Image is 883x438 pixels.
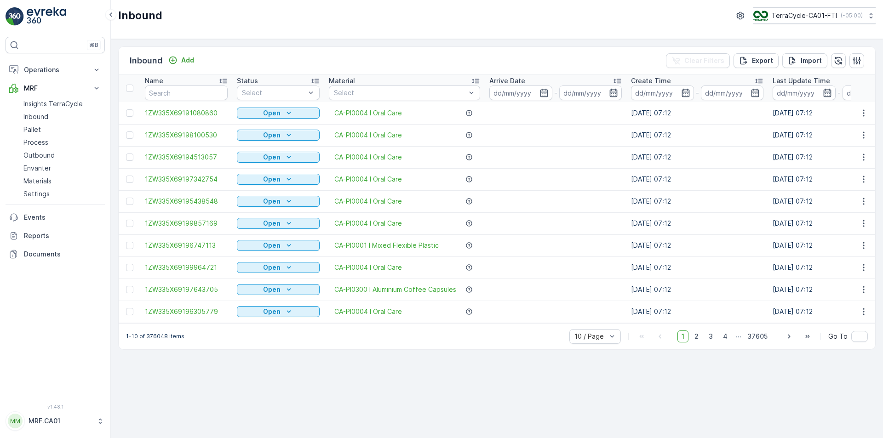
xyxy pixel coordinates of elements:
[626,102,768,124] td: [DATE] 07:12
[126,131,133,139] div: Toggle Row Selected
[89,41,98,49] p: ⌘B
[752,56,773,65] p: Export
[126,176,133,183] div: Toggle Row Selected
[20,110,105,123] a: Inbound
[237,196,320,207] button: Open
[145,175,228,184] a: 1ZW335X69197342754
[690,330,703,342] span: 2
[559,85,622,100] input: dd/mm/yyyy
[263,153,281,162] p: Open
[24,65,86,74] p: Operations
[145,219,228,228] a: 1ZW335X69199857169
[237,284,320,295] button: Open
[237,218,320,229] button: Open
[489,85,552,100] input: dd/mm/yyyy
[263,219,281,228] p: Open
[334,219,402,228] a: CA-PI0004 I Oral Care
[263,263,281,272] p: Open
[145,241,228,250] a: 1ZW335X69196747113
[29,416,92,426] p: MRF.CA01
[23,99,83,108] p: Insights TerraCycle
[23,189,50,199] p: Settings
[263,108,281,118] p: Open
[237,152,320,163] button: Open
[696,87,699,98] p: -
[126,198,133,205] div: Toggle Row Selected
[24,231,101,240] p: Reports
[666,53,730,68] button: Clear Filters
[237,240,320,251] button: Open
[145,108,228,118] a: 1ZW335X69191080860
[145,197,228,206] a: 1ZW335X69195438548
[126,308,133,315] div: Toggle Row Selected
[801,56,822,65] p: Import
[263,241,281,250] p: Open
[145,131,228,140] a: 1ZW335X69198100530
[753,11,768,21] img: TC_BVHiTW6.png
[6,411,105,431] button: MMMRF.CA01
[554,87,557,98] p: -
[20,136,105,149] a: Process
[20,149,105,162] a: Outbound
[705,330,717,342] span: 3
[828,332,848,341] span: Go To
[626,279,768,301] td: [DATE] 07:12
[334,108,402,118] a: CA-PI0004 I Oral Care
[145,263,228,272] a: 1ZW335X69199964721
[237,306,320,317] button: Open
[631,85,694,100] input: dd/mm/yyyy
[773,76,830,85] p: Last Update Time
[6,404,105,410] span: v 1.48.1
[334,285,456,294] a: CA-PI0300 I Aluminium Coffee Capsules
[334,197,402,206] span: CA-PI0004 I Oral Care
[626,234,768,256] td: [DATE] 07:12
[6,208,105,227] a: Events
[736,330,741,342] p: ...
[263,175,281,184] p: Open
[334,131,402,140] a: CA-PI0004 I Oral Care
[145,285,228,294] a: 1ZW335X69197643705
[334,263,402,272] a: CA-PI0004 I Oral Care
[20,162,105,175] a: Envanter
[329,76,355,85] p: Material
[27,7,66,26] img: logo_light-DOdMpM7g.png
[626,212,768,234] td: [DATE] 07:12
[237,174,320,185] button: Open
[23,112,48,121] p: Inbound
[237,108,320,119] button: Open
[334,153,402,162] a: CA-PI0004 I Oral Care
[20,97,105,110] a: Insights TerraCycle
[631,76,671,85] p: Create Time
[6,7,24,26] img: logo
[237,130,320,141] button: Open
[701,85,764,100] input: dd/mm/yyyy
[677,330,688,342] span: 1
[782,53,827,68] button: Import
[237,76,258,85] p: Status
[126,220,133,227] div: Toggle Row Selected
[126,109,133,117] div: Toggle Row Selected
[626,256,768,279] td: [DATE] 07:12
[841,12,863,19] p: ( -05:00 )
[263,131,281,140] p: Open
[126,286,133,293] div: Toggle Row Selected
[626,168,768,190] td: [DATE] 07:12
[334,241,439,250] a: CA-PI0001 I Mixed Flexible Plastic
[334,175,402,184] span: CA-PI0004 I Oral Care
[6,245,105,263] a: Documents
[626,146,768,168] td: [DATE] 07:12
[8,414,23,428] div: MM
[626,301,768,323] td: [DATE] 07:12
